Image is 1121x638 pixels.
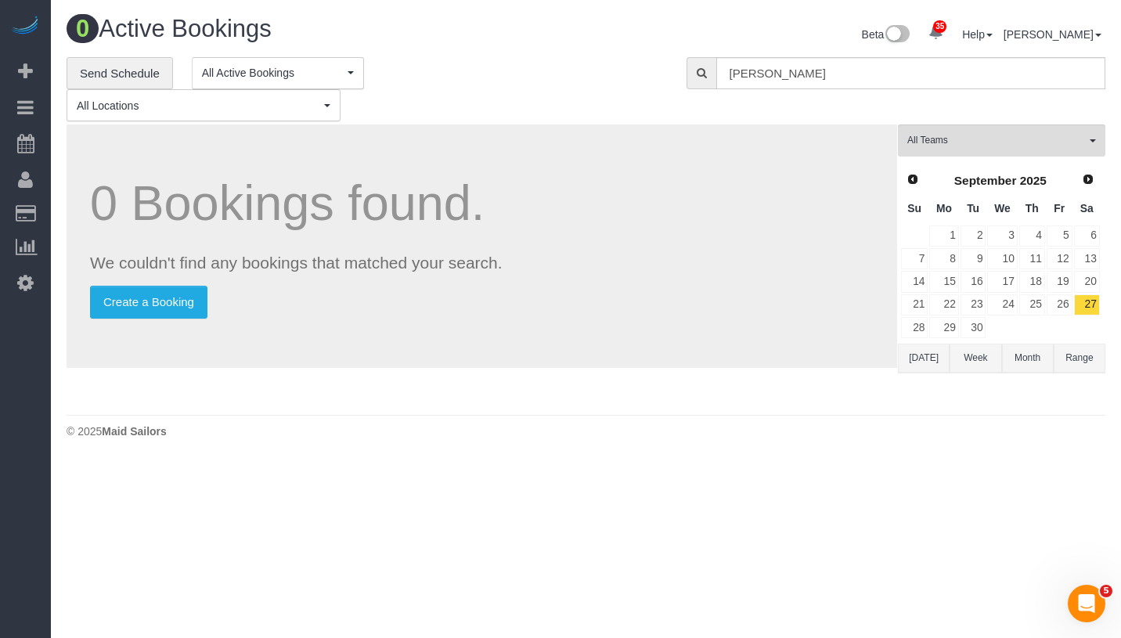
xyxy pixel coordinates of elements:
a: 5 [1047,225,1072,247]
a: Create a Booking [90,286,207,319]
ol: All Teams [898,124,1105,149]
img: Automaid Logo [9,16,41,38]
a: 9 [961,248,986,269]
span: 2025 [1020,174,1047,187]
iframe: Intercom live chat [1068,585,1105,622]
a: 11 [1019,248,1045,269]
span: 35 [933,20,946,33]
a: 16 [961,271,986,292]
button: Month [1002,344,1054,373]
a: 27 [1074,294,1100,315]
span: 0 [67,14,99,43]
a: 30 [961,317,986,338]
a: 2 [961,225,986,247]
a: 8 [929,248,958,269]
a: 17 [987,271,1017,292]
a: 15 [929,271,958,292]
a: 29 [929,317,958,338]
span: Monday [936,202,952,214]
a: 35 [921,16,951,50]
span: Prev [907,173,919,186]
a: 1 [929,225,958,247]
span: Sunday [907,202,921,214]
a: 12 [1047,248,1072,269]
span: All Teams [907,134,1086,147]
a: Help [962,28,993,41]
span: Next [1082,173,1094,186]
span: All Locations [77,98,320,114]
span: September [954,174,1017,187]
a: Beta [862,28,910,41]
a: 14 [901,271,928,292]
a: Next [1077,169,1099,191]
a: 19 [1047,271,1072,292]
button: All Locations [67,89,341,121]
span: Friday [1054,202,1065,214]
button: All Teams [898,124,1105,157]
a: 24 [987,294,1017,315]
a: 10 [987,248,1017,269]
strong: Maid Sailors [102,425,166,438]
button: [DATE] [898,344,950,373]
a: 20 [1074,271,1100,292]
a: 28 [901,317,928,338]
button: All Active Bookings [192,57,364,89]
p: We couldn't find any bookings that matched your search. [90,251,874,274]
a: 3 [987,225,1017,247]
span: 5 [1100,585,1112,597]
input: Enter the first 3 letters of the name to search [716,57,1105,89]
a: 6 [1074,225,1100,247]
span: Wednesday [994,202,1011,214]
span: Thursday [1025,202,1039,214]
button: Week [950,344,1001,373]
span: Tuesday [967,202,979,214]
a: 21 [901,294,928,315]
a: Send Schedule [67,57,173,90]
a: 18 [1019,271,1045,292]
img: New interface [884,25,910,45]
div: © 2025 [67,424,1105,439]
h1: Active Bookings [67,16,575,42]
a: 4 [1019,225,1045,247]
span: All Active Bookings [202,65,344,81]
a: 26 [1047,294,1072,315]
h1: 0 Bookings found. [90,176,874,230]
a: 13 [1074,248,1100,269]
a: 22 [929,294,958,315]
button: Range [1054,344,1105,373]
a: Prev [902,169,924,191]
a: [PERSON_NAME] [1004,28,1101,41]
span: Saturday [1080,202,1094,214]
a: 23 [961,294,986,315]
a: 7 [901,248,928,269]
a: 25 [1019,294,1045,315]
